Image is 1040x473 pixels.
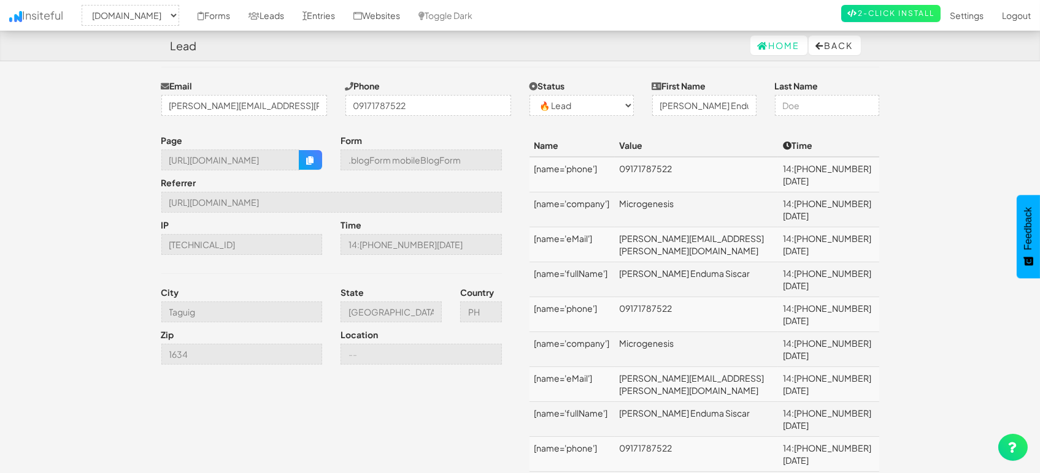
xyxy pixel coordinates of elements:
label: City [161,286,179,298]
label: Status [530,80,565,92]
input: -- [460,301,502,322]
td: 14:[PHONE_NUMBER][DATE] [778,367,879,402]
label: Last Name [775,80,819,92]
button: Back [809,36,861,55]
label: Location [341,328,378,341]
th: Name [530,134,615,157]
label: IP [161,219,169,231]
input: -- [161,149,300,170]
label: Page [161,134,183,146]
label: Zip [161,328,174,341]
th: Value [615,134,778,157]
td: 09171787522 [615,157,778,192]
input: -- [161,234,323,255]
td: [name='phone'] [530,157,615,192]
input: -- [341,149,502,170]
input: John [652,95,757,116]
td: [name='eMail'] [530,367,615,402]
td: 14:[PHONE_NUMBER][DATE] [778,157,879,192]
input: -- [161,301,323,322]
input: Doe [775,95,879,116]
th: Time [778,134,879,157]
td: 09171787522 [615,297,778,332]
td: Microgenesis [615,332,778,367]
label: Form [341,134,362,146]
td: [name='company'] [530,332,615,367]
img: icon.png [9,11,22,22]
td: [PERSON_NAME][EMAIL_ADDRESS][PERSON_NAME][DOMAIN_NAME] [615,227,778,262]
td: Microgenesis [615,192,778,227]
td: 14:[PHONE_NUMBER][DATE] [778,402,879,437]
input: -- [341,301,442,322]
td: [PERSON_NAME][EMAIL_ADDRESS][PERSON_NAME][DOMAIN_NAME] [615,367,778,402]
td: 14:[PHONE_NUMBER][DATE] [778,297,879,332]
label: Time [341,219,361,231]
label: Referrer [161,176,196,189]
td: [name='phone'] [530,437,615,472]
td: [PERSON_NAME] Enduma Siscar [615,402,778,437]
label: Email [161,80,193,92]
td: 09171787522 [615,437,778,472]
td: [name='fullName'] [530,402,615,437]
input: -- [341,234,502,255]
span: Feedback [1023,207,1034,250]
td: 14:[PHONE_NUMBER][DATE] [778,227,879,262]
input: -- [161,192,502,213]
td: 14:[PHONE_NUMBER][DATE] [778,437,879,472]
a: 2-Click Install [841,5,941,22]
input: -- [161,344,323,365]
a: Home [750,36,807,55]
td: 14:[PHONE_NUMBER][DATE] [778,262,879,297]
td: [PERSON_NAME] Enduma Siscar [615,262,778,297]
input: -- [341,344,502,365]
h4: Lead [171,40,197,52]
td: [name='company'] [530,192,615,227]
input: j@doe.com [161,95,327,116]
label: Country [460,286,494,298]
td: [name='eMail'] [530,227,615,262]
td: 14:[PHONE_NUMBER][DATE] [778,332,879,367]
td: [name='fullName'] [530,262,615,297]
label: First Name [652,80,706,92]
td: [name='phone'] [530,297,615,332]
label: Phone [345,80,380,92]
label: State [341,286,364,298]
td: 14:[PHONE_NUMBER][DATE] [778,192,879,227]
button: Feedback - Show survey [1017,195,1040,278]
input: (123)-456-7890 [345,95,511,116]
